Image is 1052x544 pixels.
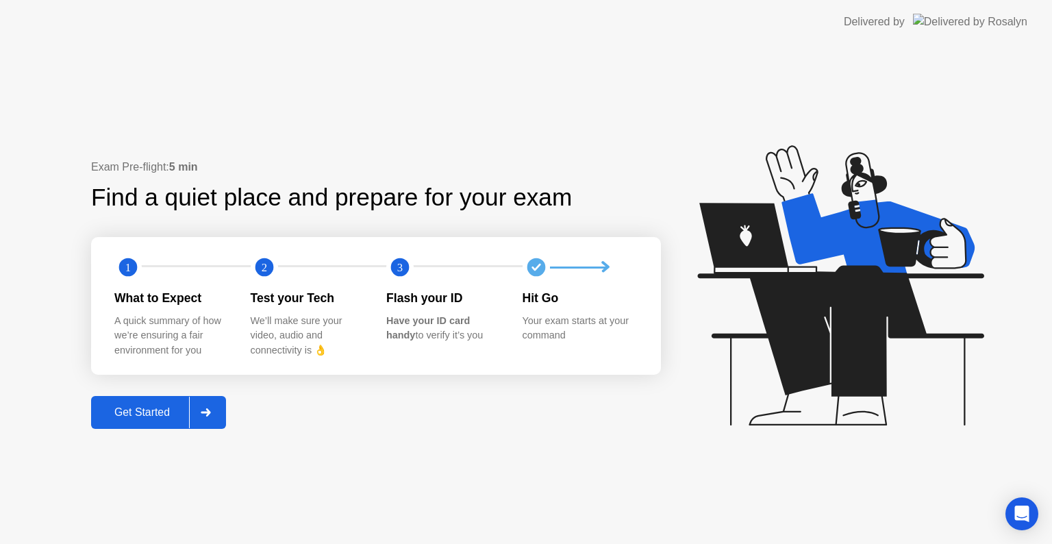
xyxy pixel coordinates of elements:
div: Get Started [95,406,189,419]
text: 3 [397,261,403,274]
div: A quick summary of how we’re ensuring a fair environment for you [114,314,229,358]
div: Your exam starts at your command [523,314,637,343]
div: Hit Go [523,289,637,307]
div: Delivered by [844,14,905,30]
div: What to Expect [114,289,229,307]
div: Test your Tech [251,289,365,307]
div: We’ll make sure your video, audio and connectivity is 👌 [251,314,365,358]
div: Open Intercom Messenger [1005,497,1038,530]
b: Have your ID card handy [386,315,470,341]
text: 1 [125,261,131,274]
text: 2 [261,261,266,274]
div: Find a quiet place and prepare for your exam [91,180,574,216]
div: Exam Pre-flight: [91,159,661,175]
div: to verify it’s you [386,314,501,343]
b: 5 min [169,161,198,173]
img: Delivered by Rosalyn [913,14,1027,29]
button: Get Started [91,396,226,429]
div: Flash your ID [386,289,501,307]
